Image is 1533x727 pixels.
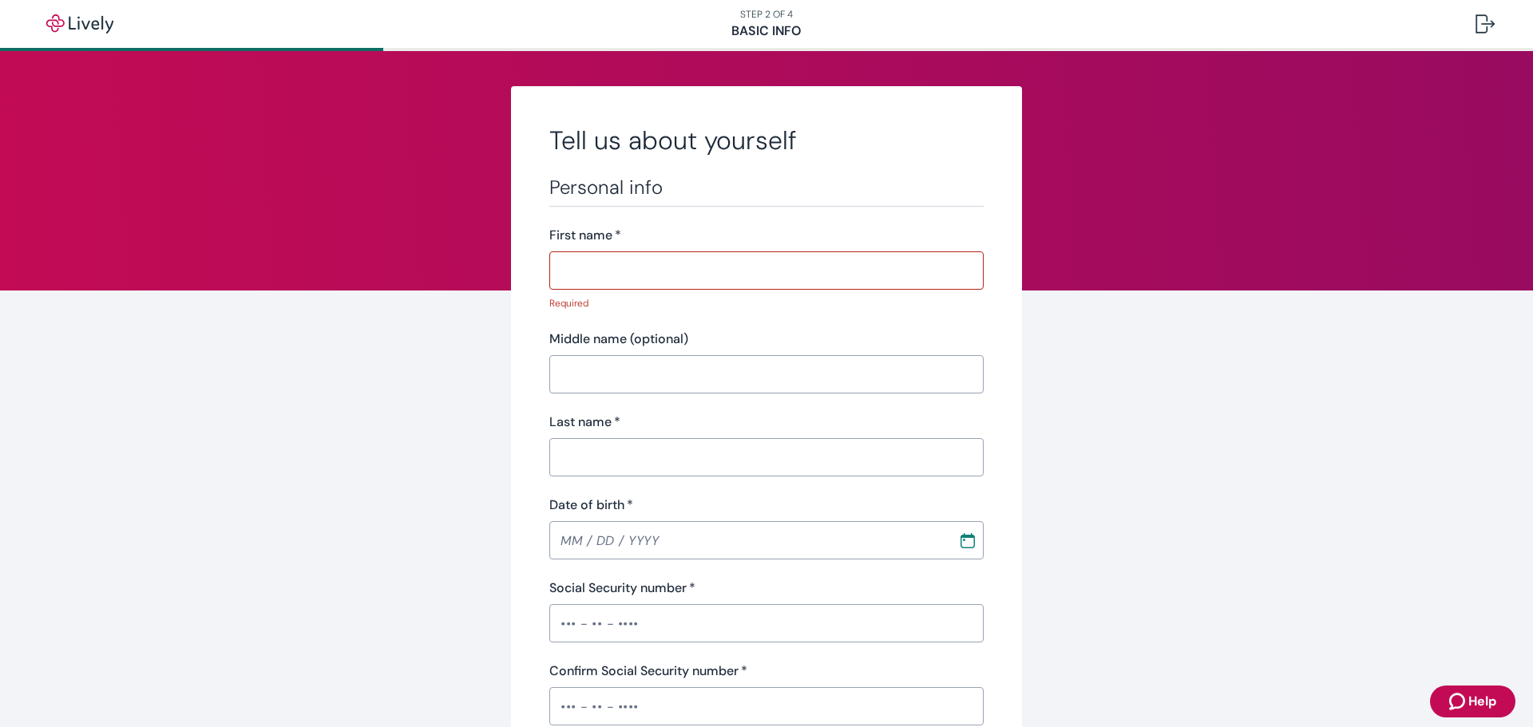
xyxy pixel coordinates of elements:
span: Help [1468,692,1496,711]
button: Log out [1463,5,1507,43]
svg: Zendesk support icon [1449,692,1468,711]
input: ••• - •• - •••• [549,690,984,722]
img: Lively [35,14,125,34]
input: MM / DD / YYYY [549,524,947,556]
button: Choose date [953,526,982,555]
h3: Personal info [549,176,984,200]
label: Social Security number [549,579,695,598]
input: ••• - •• - •••• [549,607,984,639]
button: Zendesk support iconHelp [1430,686,1515,717]
label: First name [549,226,621,245]
svg: Calendar [960,532,976,548]
label: Date of birth [549,496,633,515]
label: Last name [549,413,620,432]
label: Confirm Social Security number [549,662,747,681]
label: Middle name (optional) [549,330,688,349]
p: Required [549,296,972,310]
h2: Tell us about yourself [549,124,984,156]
